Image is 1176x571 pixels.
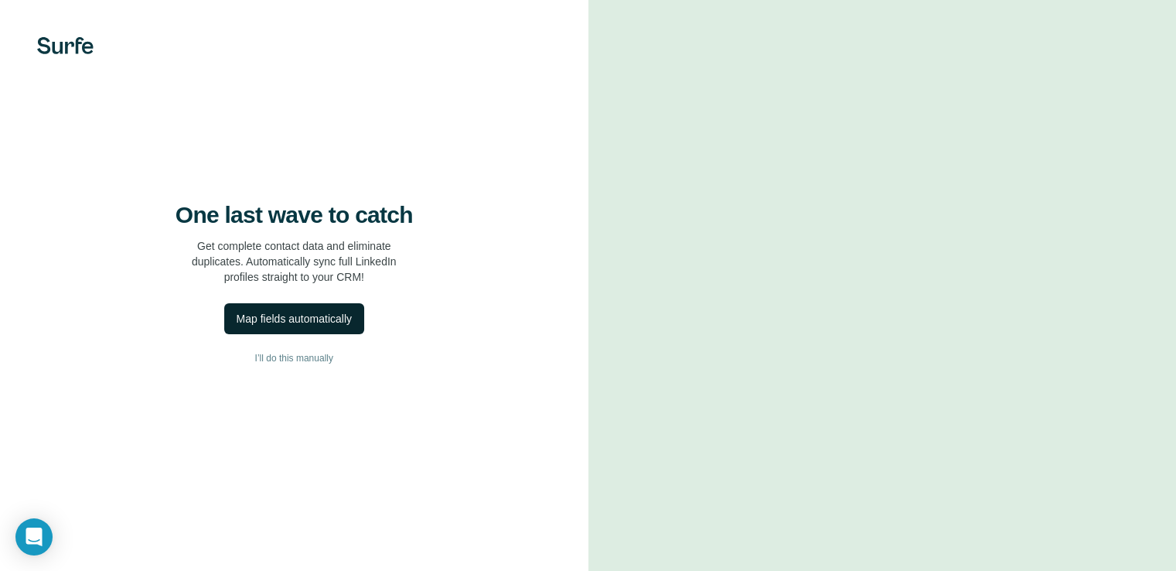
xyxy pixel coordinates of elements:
[31,347,557,370] button: I’ll do this manually
[176,201,413,229] h4: One last wave to catch
[192,238,397,285] p: Get complete contact data and eliminate duplicates. Automatically sync full LinkedIn profiles str...
[237,311,352,327] div: Map fields automatically
[255,351,333,365] span: I’ll do this manually
[37,37,94,54] img: Surfe's logo
[15,518,53,556] div: Open Intercom Messenger
[224,303,364,334] button: Map fields automatically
